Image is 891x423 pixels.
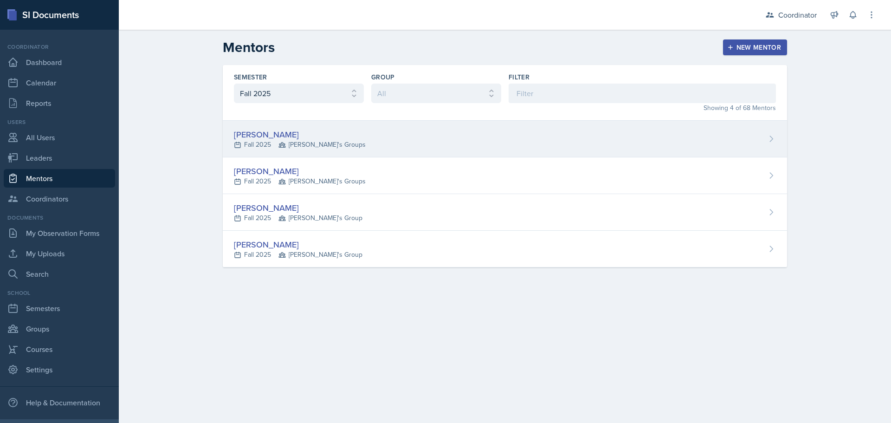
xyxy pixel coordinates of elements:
span: [PERSON_NAME]'s Group [278,213,362,223]
div: [PERSON_NAME] [234,165,366,177]
div: [PERSON_NAME] [234,128,366,141]
div: Fall 2025 [234,213,362,223]
div: Fall 2025 [234,176,366,186]
label: Filter [509,72,529,82]
div: Coordinator [4,43,115,51]
a: Courses [4,340,115,358]
a: [PERSON_NAME] Fall 2025[PERSON_NAME]'s Group [223,231,787,267]
a: [PERSON_NAME] Fall 2025[PERSON_NAME]'s Groups [223,121,787,157]
a: Dashboard [4,53,115,72]
a: Leaders [4,149,115,167]
div: New Mentor [729,44,781,51]
a: Search [4,265,115,283]
a: Coordinators [4,189,115,208]
a: Mentors [4,169,115,188]
label: Semester [234,72,267,82]
a: Settings [4,360,115,379]
a: [PERSON_NAME] Fall 2025[PERSON_NAME]'s Groups [223,157,787,194]
div: Fall 2025 [234,140,366,150]
div: [PERSON_NAME] [234,202,362,214]
div: Documents [4,214,115,222]
a: All Users [4,128,115,147]
a: My Observation Forms [4,224,115,242]
h2: Mentors [223,39,275,56]
div: Showing 4 of 68 Mentors [509,103,776,113]
a: Semesters [4,299,115,318]
a: My Uploads [4,244,115,263]
span: [PERSON_NAME]'s Group [278,250,362,260]
a: [PERSON_NAME] Fall 2025[PERSON_NAME]'s Group [223,194,787,231]
span: [PERSON_NAME]'s Groups [278,176,366,186]
a: Groups [4,319,115,338]
input: Filter [509,84,776,103]
label: Group [371,72,395,82]
div: School [4,289,115,297]
button: New Mentor [723,39,788,55]
div: Fall 2025 [234,250,362,260]
a: Calendar [4,73,115,92]
span: [PERSON_NAME]'s Groups [278,140,366,150]
div: [PERSON_NAME] [234,238,362,251]
div: Coordinator [778,9,817,20]
div: Users [4,118,115,126]
a: Reports [4,94,115,112]
div: Help & Documentation [4,393,115,412]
